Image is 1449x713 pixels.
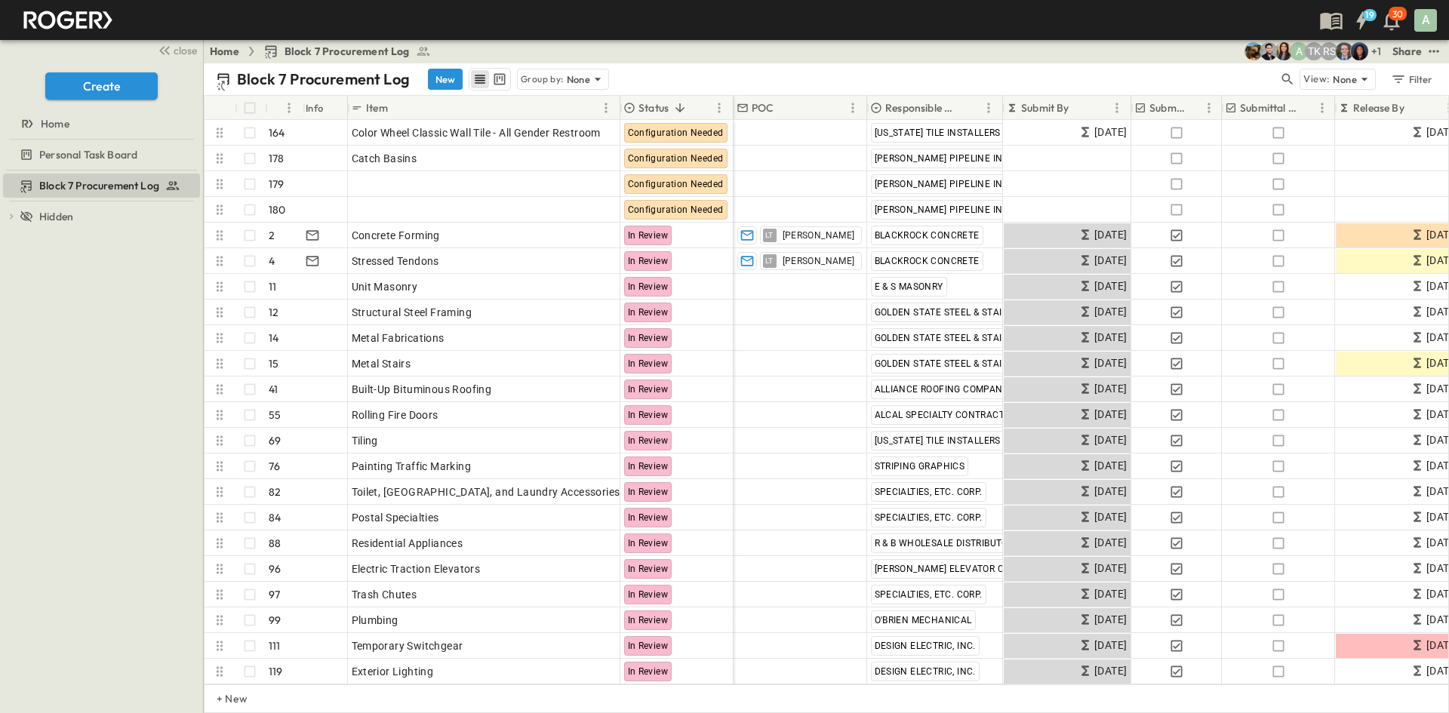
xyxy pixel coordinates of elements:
[875,333,1026,343] span: GOLDEN STATE STEEL & STAIR INC
[1094,252,1127,269] span: [DATE]
[269,151,285,166] p: 178
[1390,71,1433,88] div: Filter
[41,116,69,131] span: Home
[269,330,278,346] p: 14
[366,100,388,115] p: Item
[875,461,965,472] span: STRIPING GRAPHICS
[490,70,509,88] button: kanban view
[352,382,492,397] span: Built-Up Bituminous Roofing
[352,536,463,551] span: Residential Appliances
[875,384,1031,395] span: ALLIANCE ROOFING COMPANY, INC.
[765,260,774,261] span: LT
[628,641,669,651] span: In Review
[777,100,794,116] button: Sort
[875,564,1043,574] span: [PERSON_NAME] ELEVATOR COMPANY
[628,281,669,292] span: In Review
[628,512,669,523] span: In Review
[1333,72,1357,87] p: None
[352,125,601,140] span: Color Wheel Classic Wall Tile - All Gender Restroom
[269,561,281,576] p: 96
[1094,278,1127,295] span: [DATE]
[1301,100,1318,116] button: Sort
[269,254,275,269] p: 4
[1149,100,1185,115] p: Submitted?
[1385,69,1437,90] button: Filter
[628,538,669,549] span: In Review
[1407,100,1424,116] button: Sort
[269,613,281,628] p: 99
[471,70,489,88] button: row view
[352,561,481,576] span: Electric Traction Elevators
[352,356,411,371] span: Metal Stairs
[628,564,669,574] span: In Review
[1350,42,1368,60] img: Olivia Khan (okhan@cahill-sf.com)
[1346,7,1377,34] button: 19
[1094,329,1127,346] span: [DATE]
[280,99,298,117] button: Menu
[875,281,943,292] span: E & S MASONRY
[352,638,463,653] span: Temporary Switchgear
[352,254,439,269] span: Stressed Tendons
[174,43,197,58] span: close
[875,512,983,523] span: SPECIALTIES, ETC. CORP.
[1260,42,1278,60] img: Anthony Vazquez (avazquez@cahill-sf.com)
[269,125,285,140] p: 164
[628,384,669,395] span: In Review
[352,305,472,320] span: Structural Steel Framing
[628,435,669,446] span: In Review
[752,100,774,115] p: POC
[39,209,73,224] span: Hidden
[1335,42,1353,60] img: Jared Salin (jsalin@cahill-sf.com)
[39,147,137,162] span: Personal Task Board
[628,333,669,343] span: In Review
[1094,662,1127,680] span: [DATE]
[1072,100,1089,116] button: Sort
[263,44,431,59] a: Block 7 Procurement Log
[628,204,724,215] span: Configuration Needed
[1094,585,1127,603] span: [DATE]
[3,143,200,167] div: Personal Task Boardtest
[628,410,669,420] span: In Review
[352,151,417,166] span: Catch Basins
[1094,124,1127,141] span: [DATE]
[1425,42,1443,60] button: test
[269,510,281,525] p: 84
[1094,432,1127,449] span: [DATE]
[875,666,976,677] span: DESIGN ELECTRIC, INC.
[628,666,669,677] span: In Review
[628,256,669,266] span: In Review
[1094,637,1127,654] span: [DATE]
[638,100,669,115] p: Status
[39,178,159,193] span: Block 7 Procurement Log
[3,174,200,198] div: Block 7 Procurement Logtest
[3,144,197,165] a: Personal Task Board
[1094,534,1127,552] span: [DATE]
[672,100,688,116] button: Sort
[352,433,378,448] span: Tiling
[783,255,855,267] span: [PERSON_NAME]
[875,589,983,600] span: SPECIALTIES, ETC. CORP.
[1094,560,1127,577] span: [DATE]
[269,305,278,320] p: 12
[1313,99,1331,117] button: Menu
[875,487,983,497] span: SPECIALTIES, ETC. CORP.
[875,153,1012,164] span: [PERSON_NAME] PIPELINE INC.
[352,279,418,294] span: Unit Masonry
[237,69,410,90] p: Block 7 Procurement Log
[1094,611,1127,628] span: [DATE]
[885,100,960,115] p: Responsible Contractor
[1240,100,1298,115] p: Submittal Approved?
[597,99,615,117] button: Menu
[391,100,408,116] button: Sort
[269,433,281,448] p: 69
[1108,99,1126,117] button: Menu
[152,39,200,60] button: close
[352,407,438,423] span: Rolling Fire Doors
[352,459,472,474] span: Painting Traffic Marking
[3,175,197,196] a: Block 7 Procurement Log
[1094,355,1127,372] span: [DATE]
[352,664,434,679] span: Exterior Lighting
[783,229,855,241] span: [PERSON_NAME]
[875,307,1026,318] span: GOLDEN STATE STEEL & STAIR INC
